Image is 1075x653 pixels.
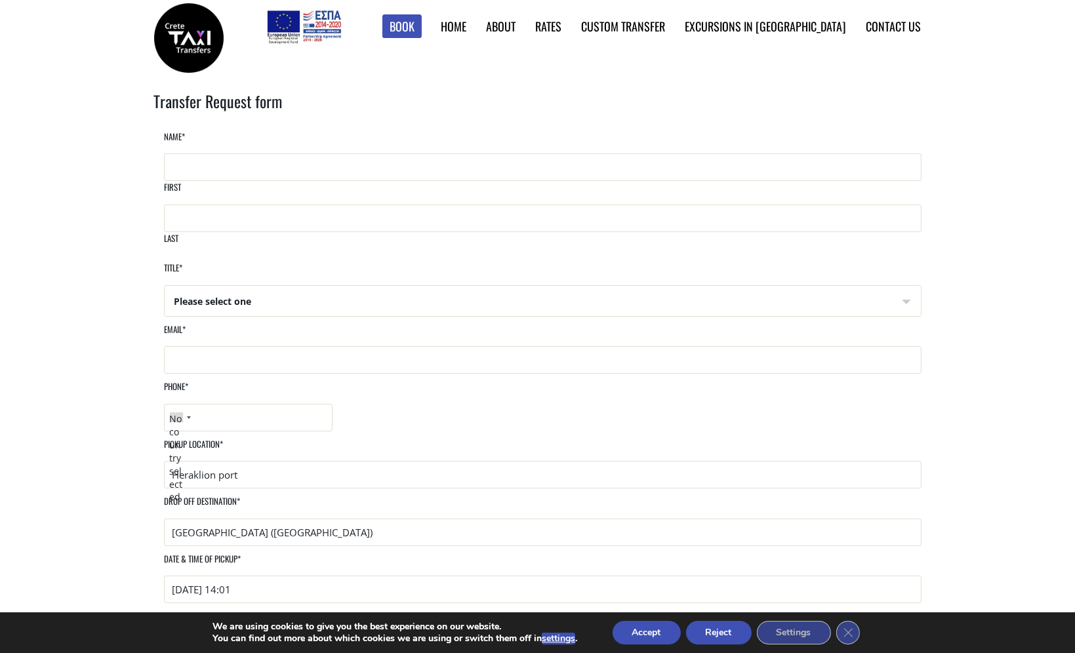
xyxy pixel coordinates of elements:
[441,18,467,35] a: Home
[836,621,860,644] button: Close GDPR Cookie Banner
[866,18,922,35] a: Contact us
[164,438,224,461] label: Pickup location
[382,14,422,39] a: Book
[164,323,186,346] label: Email
[164,181,182,204] label: First
[165,286,921,317] span: Please select one
[164,130,186,153] label: Name
[213,621,577,633] p: We are using cookies to give you the best experience on our website.
[164,380,189,403] label: Phone
[154,3,224,73] img: Crete Taxi Transfers | Crete Taxi Transfers search results | Crete Taxi Transfers
[542,633,575,644] button: settings
[164,232,179,255] label: Last
[757,621,831,644] button: Settings
[686,621,752,644] button: Reject
[164,495,241,518] label: Drop off destination
[265,7,343,46] img: e-bannersEUERDF180X90.jpg
[487,18,516,35] a: About
[685,18,847,35] a: Excursions in [GEOGRAPHIC_DATA]
[165,405,195,431] div: Selected country
[536,18,562,35] a: Rates
[582,18,666,35] a: Custom Transfer
[164,262,183,285] label: Title
[164,610,322,633] label: Number of passengers (including children)
[154,90,922,130] h2: Transfer Request form
[613,621,681,644] button: Accept
[164,553,241,576] label: Date & time of pickup
[213,633,577,644] p: You can find out more about which cookies we are using or switch them off in .
[154,30,224,43] a: Crete Taxi Transfers | Crete Taxi Transfers search results | Crete Taxi Transfers
[170,412,183,503] span: No country selected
